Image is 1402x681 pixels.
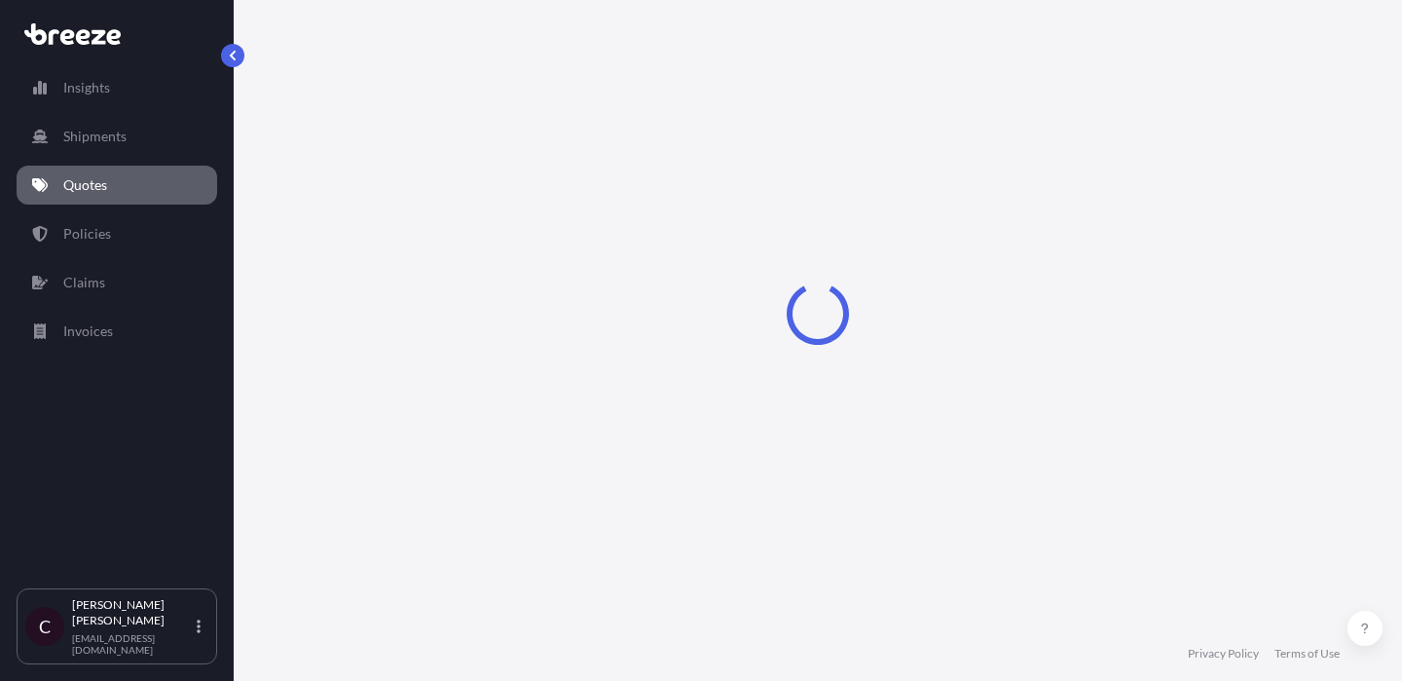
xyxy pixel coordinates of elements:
span: C [39,617,51,636]
a: Privacy Policy [1188,646,1259,662]
a: Invoices [17,312,217,351]
a: Policies [17,214,217,253]
a: Quotes [17,166,217,205]
a: Terms of Use [1274,646,1340,662]
a: Claims [17,263,217,302]
p: Policies [63,224,111,244]
p: Insights [63,78,110,97]
p: [EMAIL_ADDRESS][DOMAIN_NAME] [72,632,193,656]
p: Claims [63,273,105,292]
p: Shipments [63,127,127,146]
p: Quotes [63,175,107,195]
p: [PERSON_NAME] [PERSON_NAME] [72,597,193,628]
a: Insights [17,68,217,107]
p: Invoices [63,322,113,341]
a: Shipments [17,117,217,156]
